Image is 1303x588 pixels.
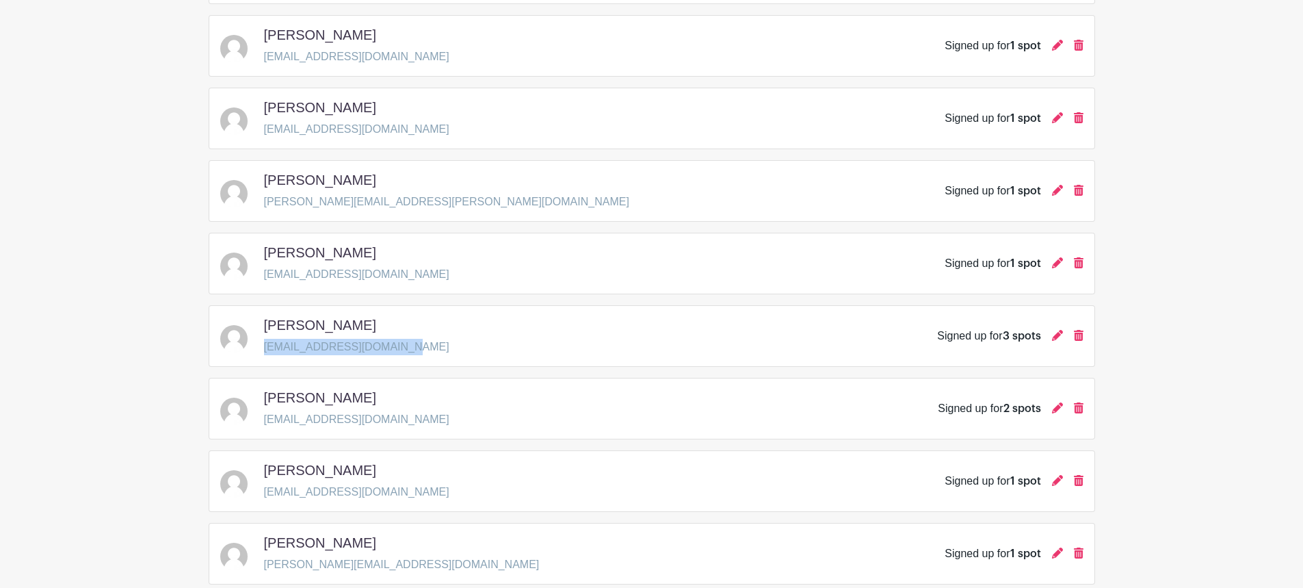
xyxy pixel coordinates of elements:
h5: [PERSON_NAME] [264,27,376,43]
img: default-ce2991bfa6775e67f084385cd625a349d9dcbb7a52a09fb2fda1e96e2d18dcdb.png [220,107,248,135]
h5: [PERSON_NAME] [264,244,376,261]
img: default-ce2991bfa6775e67f084385cd625a349d9dcbb7a52a09fb2fda1e96e2d18dcdb.png [220,543,248,570]
img: default-ce2991bfa6775e67f084385cd625a349d9dcbb7a52a09fb2fda1e96e2d18dcdb.png [220,35,248,62]
p: [EMAIL_ADDRESS][DOMAIN_NAME] [264,339,449,355]
h5: [PERSON_NAME] [264,389,376,406]
span: 3 spots [1003,331,1041,342]
div: Signed up for [945,183,1040,199]
div: Signed up for [945,473,1040,489]
img: default-ce2991bfa6775e67f084385cd625a349d9dcbb7a52a09fb2fda1e96e2d18dcdb.png [220,398,248,425]
span: 1 spot [1010,476,1041,487]
div: Signed up for [945,546,1040,562]
div: Signed up for [937,328,1040,344]
p: [EMAIL_ADDRESS][DOMAIN_NAME] [264,266,449,283]
p: [EMAIL_ADDRESS][DOMAIN_NAME] [264,49,449,65]
h5: [PERSON_NAME] [264,317,376,333]
h5: [PERSON_NAME] [264,99,376,116]
img: default-ce2991bfa6775e67f084385cd625a349d9dcbb7a52a09fb2fda1e96e2d18dcdb.png [220,470,248,498]
h5: [PERSON_NAME] [264,535,376,551]
p: [PERSON_NAME][EMAIL_ADDRESS][DOMAIN_NAME] [264,557,540,573]
span: 1 spot [1010,186,1041,196]
span: 1 spot [1010,258,1041,269]
img: default-ce2991bfa6775e67f084385cd625a349d9dcbb7a52a09fb2fda1e96e2d18dcdb.png [220,253,248,280]
p: [PERSON_NAME][EMAIL_ADDRESS][PERSON_NAME][DOMAIN_NAME] [264,194,629,210]
h5: [PERSON_NAME] [264,172,376,188]
div: Signed up for [945,38,1040,54]
p: [EMAIL_ADDRESS][DOMAIN_NAME] [264,121,449,138]
div: Signed up for [938,400,1040,417]
span: 2 spots [1003,403,1041,414]
span: 1 spot [1010,40,1041,51]
p: [EMAIL_ADDRESS][DOMAIN_NAME] [264,484,449,500]
div: Signed up for [945,255,1040,272]
img: default-ce2991bfa6775e67f084385cd625a349d9dcbb7a52a09fb2fda1e96e2d18dcdb.png [220,325,248,353]
h5: [PERSON_NAME] [264,462,376,478]
div: Signed up for [945,110,1040,127]
span: 1 spot [1010,113,1041,124]
img: default-ce2991bfa6775e67f084385cd625a349d9dcbb7a52a09fb2fda1e96e2d18dcdb.png [220,180,248,207]
p: [EMAIL_ADDRESS][DOMAIN_NAME] [264,411,449,428]
span: 1 spot [1010,548,1041,559]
